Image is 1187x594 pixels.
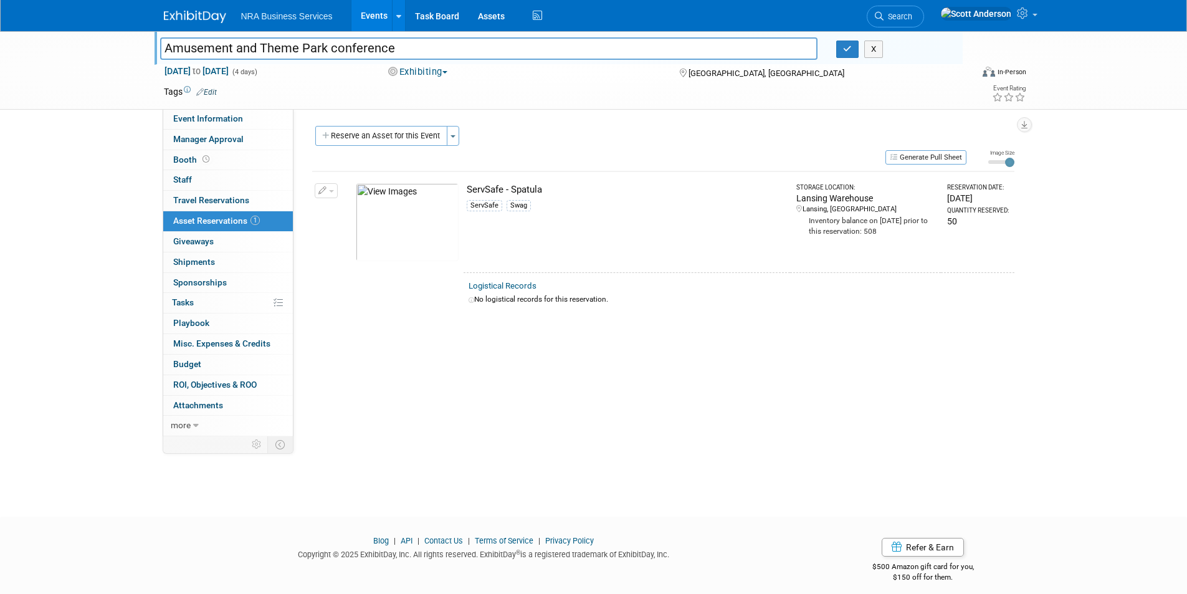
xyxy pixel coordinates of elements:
[173,318,209,328] span: Playbook
[947,206,1009,215] div: Quantity Reserved:
[163,355,293,375] a: Budget
[465,536,473,545] span: |
[163,191,293,211] a: Travel Reservations
[882,538,964,557] a: Refer & Earn
[475,536,533,545] a: Terms of Service
[796,214,937,237] div: Inventory balance on [DATE] prior to this reservation: 508
[867,6,924,27] a: Search
[535,536,543,545] span: |
[947,183,1009,192] div: Reservation Date:
[796,192,937,204] div: Lansing Warehouse
[545,536,594,545] a: Privacy Policy
[516,549,520,556] sup: ®
[163,375,293,395] a: ROI, Objectives & ROO
[163,232,293,252] a: Giveaways
[983,67,995,77] img: Format-Inperson.png
[241,11,333,21] span: NRA Business Services
[171,420,191,430] span: more
[164,85,217,98] td: Tags
[246,436,268,453] td: Personalize Event Tab Strip
[940,7,1012,21] img: Scott Anderson
[267,436,293,453] td: Toggle Event Tabs
[163,170,293,190] a: Staff
[164,65,229,77] span: [DATE] [DATE]
[315,126,447,146] button: Reserve an Asset for this Event
[163,416,293,436] a: more
[796,183,937,192] div: Storage Location:
[200,155,212,164] span: Booth not reserved yet
[391,536,399,545] span: |
[822,572,1024,583] div: $150 off for them.
[173,113,243,123] span: Event Information
[173,175,192,184] span: Staff
[173,277,227,287] span: Sponsorships
[992,85,1026,92] div: Event Rating
[173,400,223,410] span: Attachments
[822,553,1024,582] div: $500 Amazon gift card for you,
[689,69,844,78] span: [GEOGRAPHIC_DATA], [GEOGRAPHIC_DATA]
[467,200,502,211] div: ServSafe
[467,183,785,196] div: ServSafe - Spatula
[885,150,966,165] button: Generate Pull Sheet
[163,396,293,416] a: Attachments
[356,183,459,261] img: View Images
[997,67,1026,77] div: In-Person
[384,65,452,79] button: Exhibiting
[173,338,270,348] span: Misc. Expenses & Credits
[173,195,249,205] span: Travel Reservations
[164,546,804,560] div: Copyright © 2025 ExhibitDay, Inc. All rights reserved. ExhibitDay is a registered trademark of Ex...
[414,536,422,545] span: |
[164,11,226,23] img: ExhibitDay
[163,334,293,354] a: Misc. Expenses & Credits
[469,294,1009,305] div: No logistical records for this reservation.
[947,215,1009,228] div: 50
[173,359,201,369] span: Budget
[163,130,293,150] a: Manager Approval
[196,88,217,97] a: Edit
[163,150,293,170] a: Booth
[173,236,214,246] span: Giveaways
[163,252,293,272] a: Shipments
[864,41,884,58] button: X
[373,536,389,545] a: Blog
[469,281,536,290] a: Logistical Records
[173,257,215,267] span: Shipments
[173,380,257,390] span: ROI, Objectives & ROO
[173,216,260,226] span: Asset Reservations
[424,536,463,545] a: Contact Us
[173,134,244,144] span: Manager Approval
[401,536,412,545] a: API
[884,12,912,21] span: Search
[163,211,293,231] a: Asset Reservations1
[173,155,212,165] span: Booth
[507,200,531,211] div: Swag
[988,149,1014,156] div: Image Size
[191,66,203,76] span: to
[163,109,293,129] a: Event Information
[163,273,293,293] a: Sponsorships
[899,65,1027,84] div: Event Format
[163,314,293,333] a: Playbook
[172,297,194,307] span: Tasks
[796,204,937,214] div: Lansing, [GEOGRAPHIC_DATA]
[250,216,260,225] span: 1
[163,293,293,313] a: Tasks
[947,192,1009,204] div: [DATE]
[231,68,257,76] span: (4 days)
